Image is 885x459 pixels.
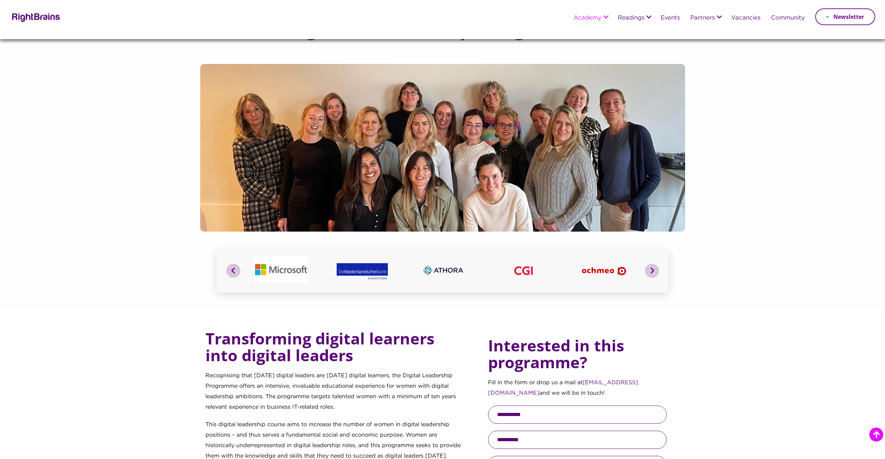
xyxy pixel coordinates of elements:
button: Next [645,264,659,278]
a: Events [661,15,680,21]
a: Academy [573,15,601,21]
a: Readings [618,15,644,21]
a: Vacancies [731,15,760,21]
a: Community [771,15,805,21]
img: Rightbrains [10,12,60,22]
button: Previous [226,264,240,278]
h4: Interested in this programme? [488,330,667,378]
a: Partners [690,15,715,21]
a: Newsletter [815,8,875,25]
a: [EMAIL_ADDRESS][DOMAIN_NAME] [488,380,638,396]
h4: Transforming digital learners into digital leaders [205,330,465,371]
p: Recognising that [DATE] digital leaders are [DATE] digital learners, the Digital Leadership Progr... [205,371,465,420]
p: Fill in the form or drop us a mail at and we will be in touch! [488,378,667,406]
